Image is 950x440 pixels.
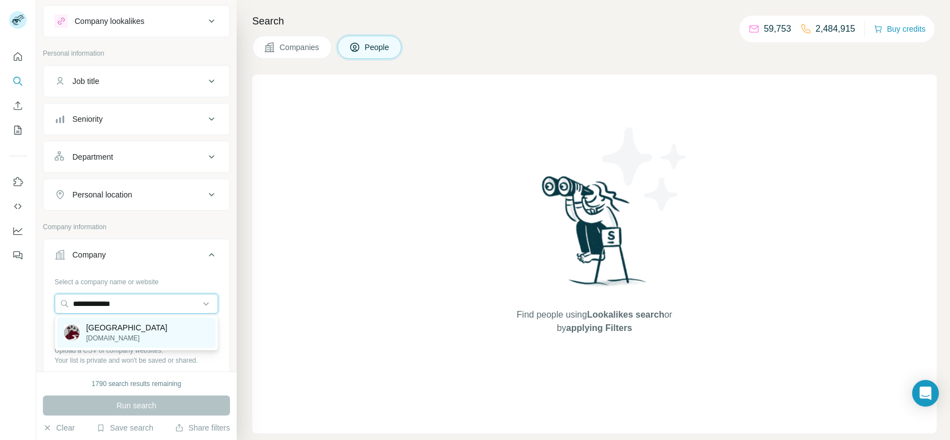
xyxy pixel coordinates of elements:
[175,422,230,433] button: Share filters
[9,196,27,216] button: Use Surfe API
[72,249,106,260] div: Company
[43,106,229,132] button: Seniority
[43,68,229,95] button: Job title
[55,273,218,287] div: Select a company name or website
[86,322,168,333] p: [GEOGRAPHIC_DATA]
[72,113,102,125] div: Seniority
[365,42,390,53] span: People
[92,379,182,389] div: 1790 search results remaining
[9,221,27,241] button: Dashboard
[537,173,653,297] img: Surfe Illustration - Woman searching with binoculars
[9,47,27,67] button: Quick start
[72,189,132,200] div: Personal location
[9,96,27,116] button: Enrich CSV
[43,222,230,232] p: Company information
[86,333,168,343] p: [DOMAIN_NAME]
[43,181,229,208] button: Personal location
[43,241,229,273] button: Company
[816,22,855,36] p: 2,484,915
[566,323,632,333] span: applying Filters
[912,380,939,407] div: Open Intercom Messenger
[9,71,27,91] button: Search
[9,172,27,192] button: Use Surfe on LinkedIn
[43,144,229,170] button: Department
[43,8,229,34] button: Company lookalikes
[252,13,937,29] h4: Search
[43,422,75,433] button: Clear
[96,422,153,433] button: Save search
[9,245,27,265] button: Feedback
[72,76,99,87] div: Job title
[43,48,230,58] p: Personal information
[64,325,80,340] img: Reefton Area School
[55,355,218,365] p: Your list is private and won't be saved or shared.
[9,120,27,140] button: My lists
[874,21,925,37] button: Buy credits
[75,16,144,27] div: Company lookalikes
[595,119,695,219] img: Surfe Illustration - Stars
[505,308,683,335] span: Find people using or by
[280,42,320,53] span: Companies
[764,22,791,36] p: 59,753
[587,310,664,319] span: Lookalikes search
[72,151,113,162] div: Department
